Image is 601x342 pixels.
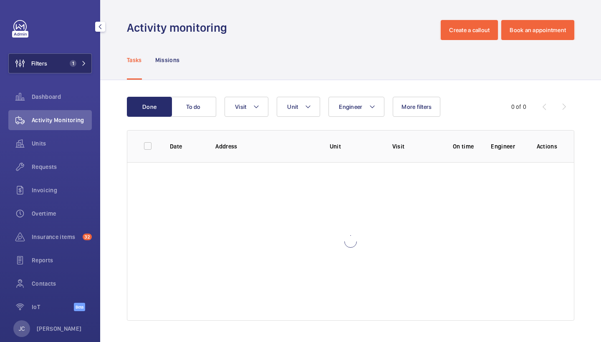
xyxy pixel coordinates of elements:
[330,142,379,151] p: Unit
[83,234,92,240] span: 32
[32,256,92,264] span: Reports
[155,56,180,64] p: Missions
[32,93,92,101] span: Dashboard
[37,324,82,333] p: [PERSON_NAME]
[32,186,92,194] span: Invoicing
[127,56,142,64] p: Tasks
[19,324,25,333] p: JC
[491,142,523,151] p: Engineer
[32,163,92,171] span: Requests
[8,53,92,73] button: Filters1
[215,142,316,151] p: Address
[402,103,432,110] span: More filters
[74,303,85,311] span: Beta
[70,60,76,67] span: 1
[393,97,440,117] button: More filters
[449,142,477,151] p: On time
[32,116,92,124] span: Activity Monitoring
[31,59,47,68] span: Filters
[339,103,362,110] span: Engineer
[225,97,268,117] button: Visit
[127,20,232,35] h1: Activity monitoring
[537,142,557,151] p: Actions
[127,97,172,117] button: Done
[32,303,74,311] span: IoT
[392,142,436,151] p: Visit
[32,279,92,288] span: Contacts
[235,103,246,110] span: Visit
[32,139,92,148] span: Units
[441,20,498,40] button: Create a callout
[170,142,202,151] p: Date
[328,97,384,117] button: Engineer
[287,103,298,110] span: Unit
[32,233,79,241] span: Insurance items
[32,209,92,218] span: Overtime
[511,103,526,111] div: 0 of 0
[171,97,216,117] button: To do
[277,97,320,117] button: Unit
[501,20,574,40] button: Book an appointment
